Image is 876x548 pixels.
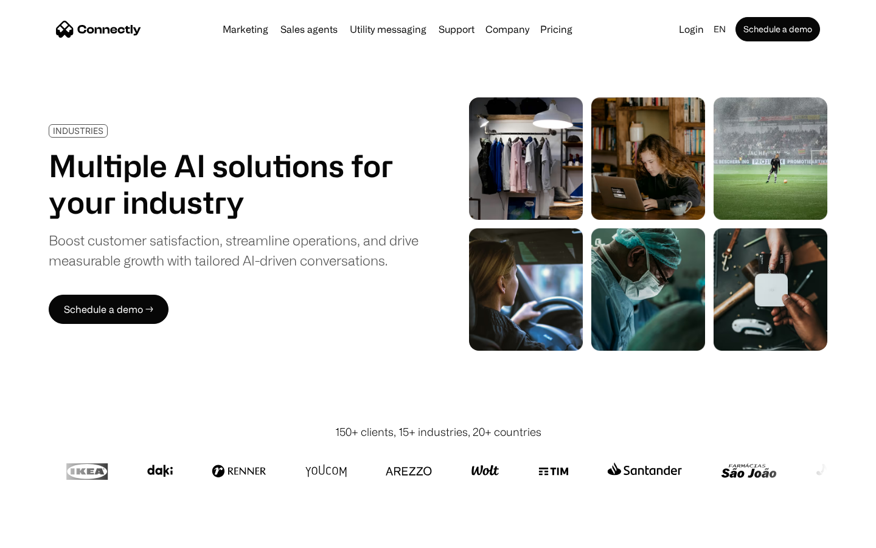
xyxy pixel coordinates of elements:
a: Sales agents [276,24,342,34]
div: 150+ clients, 15+ industries, 20+ countries [335,424,541,440]
a: Marketing [218,24,273,34]
a: home [56,20,141,38]
a: Support [434,24,479,34]
div: en [714,21,726,38]
a: Schedule a demo [735,17,820,41]
div: Boost customer satisfaction, streamline operations, and drive measurable growth with tailored AI-... [49,230,419,270]
div: Company [485,21,529,38]
div: Company [482,21,533,38]
a: Pricing [535,24,577,34]
a: Schedule a demo → [49,295,169,324]
div: en [709,21,733,38]
aside: Language selected: English [12,525,73,544]
div: INDUSTRIES [53,126,103,135]
a: Utility messaging [345,24,431,34]
h1: Multiple AI solutions for your industry [49,147,419,220]
a: Login [674,21,709,38]
ul: Language list [24,527,73,544]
